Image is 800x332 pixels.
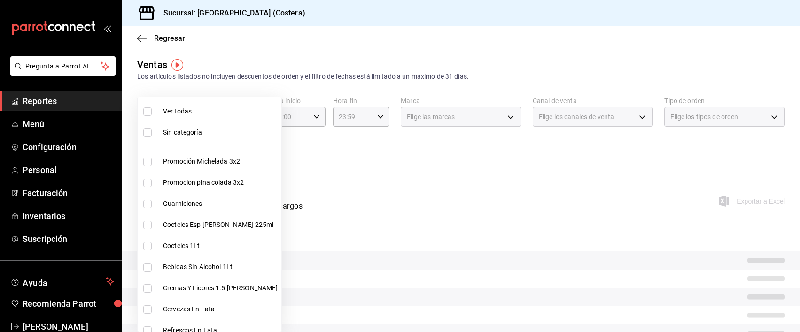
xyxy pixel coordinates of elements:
[163,157,278,166] span: Promoción Michelada 3x2
[163,241,278,251] span: Cocteles 1Lt
[163,128,278,137] span: Sin categoría
[171,59,183,71] img: Tooltip marker
[163,106,278,116] span: Ver todas
[163,283,278,293] span: Cremas Y Licores 1.5 [PERSON_NAME]
[163,178,278,188] span: Promocion pina colada 3x2
[163,304,278,314] span: Cervezas En Lata
[163,220,278,230] span: Cocteles Esp [PERSON_NAME] 225ml
[163,199,278,209] span: Guarniciones
[163,262,278,272] span: Bebidas Sin Alcohol 1Lt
